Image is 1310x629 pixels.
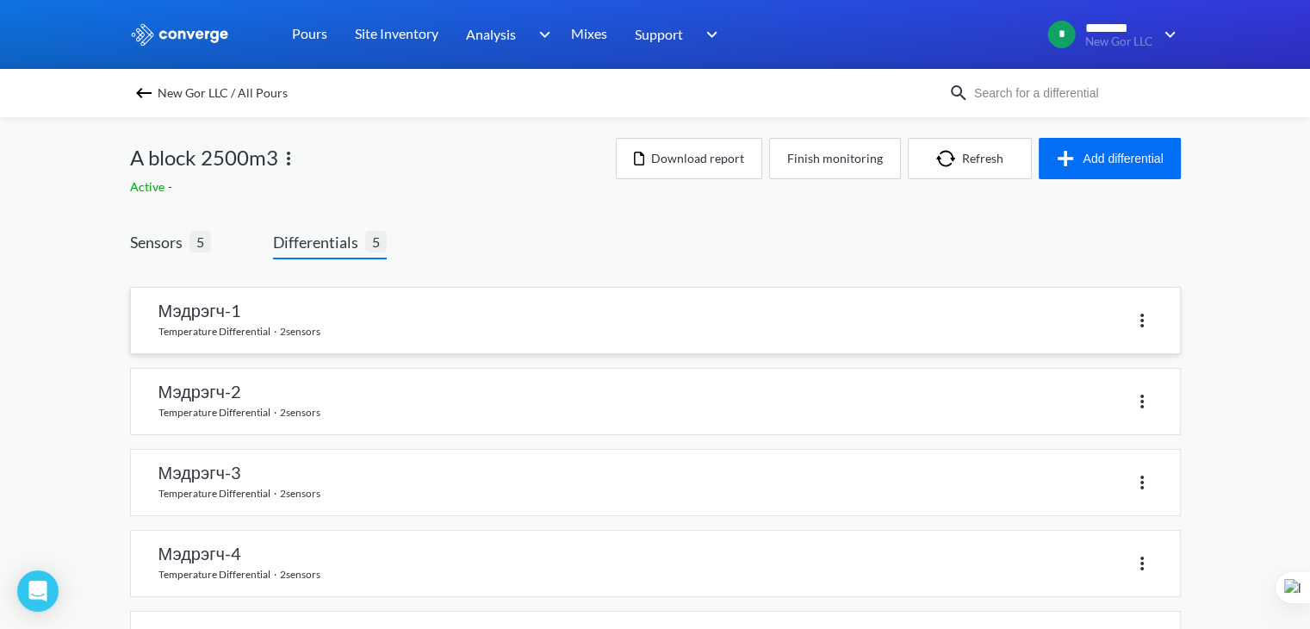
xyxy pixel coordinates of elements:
[527,24,555,45] img: downArrow.svg
[17,570,59,612] div: Open Intercom Messenger
[1039,138,1181,179] button: Add differential
[1085,35,1153,48] span: New Gor LLC
[168,179,176,194] span: -
[695,24,723,45] img: downArrow.svg
[1132,472,1152,493] img: more.svg
[278,148,299,169] img: more.svg
[908,138,1032,179] button: Refresh
[769,138,901,179] button: Finish monitoring
[1132,310,1152,331] img: more.svg
[130,141,278,174] span: A block 2500m3
[133,83,154,103] img: backspace.svg
[189,231,211,252] span: 5
[365,231,387,252] span: 5
[969,84,1177,103] input: Search for a differential
[466,23,516,45] span: Analysis
[130,23,230,46] img: logo_ewhite.svg
[948,83,969,103] img: icon-search.svg
[130,179,168,194] span: Active
[273,230,365,254] span: Differentials
[616,138,762,179] button: Download report
[158,81,288,105] span: New Gor LLC / All Pours
[936,150,962,167] img: icon-refresh.svg
[1055,148,1083,169] img: icon-plus.svg
[1153,24,1181,45] img: downArrow.svg
[635,23,683,45] span: Support
[1132,391,1152,412] img: more.svg
[1132,553,1152,574] img: more.svg
[130,230,189,254] span: Sensors
[634,152,644,165] img: icon-file.svg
